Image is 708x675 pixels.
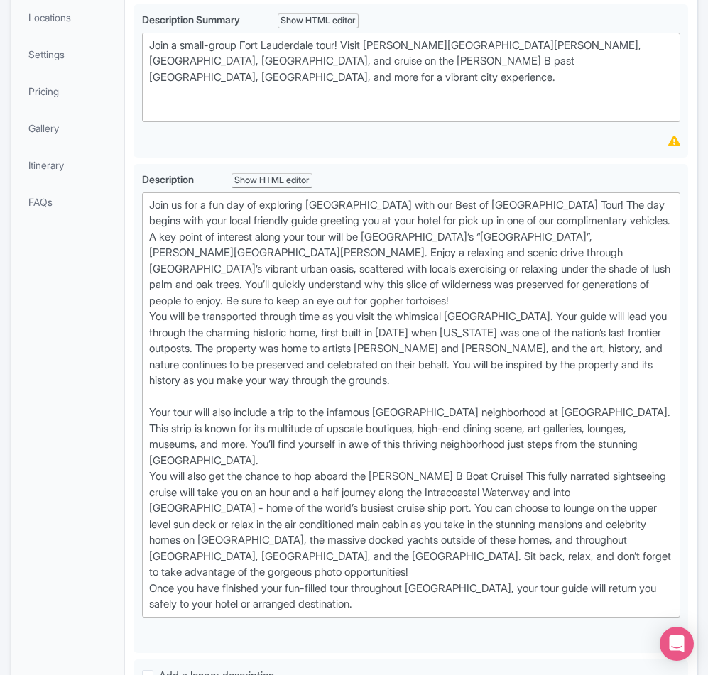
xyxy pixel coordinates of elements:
span: Description Summary [142,13,242,26]
div: Show HTML editor [278,13,359,28]
span: Description [142,173,196,185]
div: Show HTML editor [232,173,313,188]
a: Gallery [14,112,122,144]
a: Itinerary [14,149,122,181]
a: Pricing [14,75,122,107]
div: Join us for a fun day of exploring [GEOGRAPHIC_DATA] with our Best of [GEOGRAPHIC_DATA] Tour! The... [149,197,674,613]
a: FAQs [14,186,122,218]
a: Settings [14,38,122,70]
a: Locations [14,1,122,33]
div: Open Intercom Messenger [660,627,694,661]
div: Join a small-group Fort Lauderdale tour! Visit [PERSON_NAME][GEOGRAPHIC_DATA][PERSON_NAME], [GEOG... [149,38,674,118]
